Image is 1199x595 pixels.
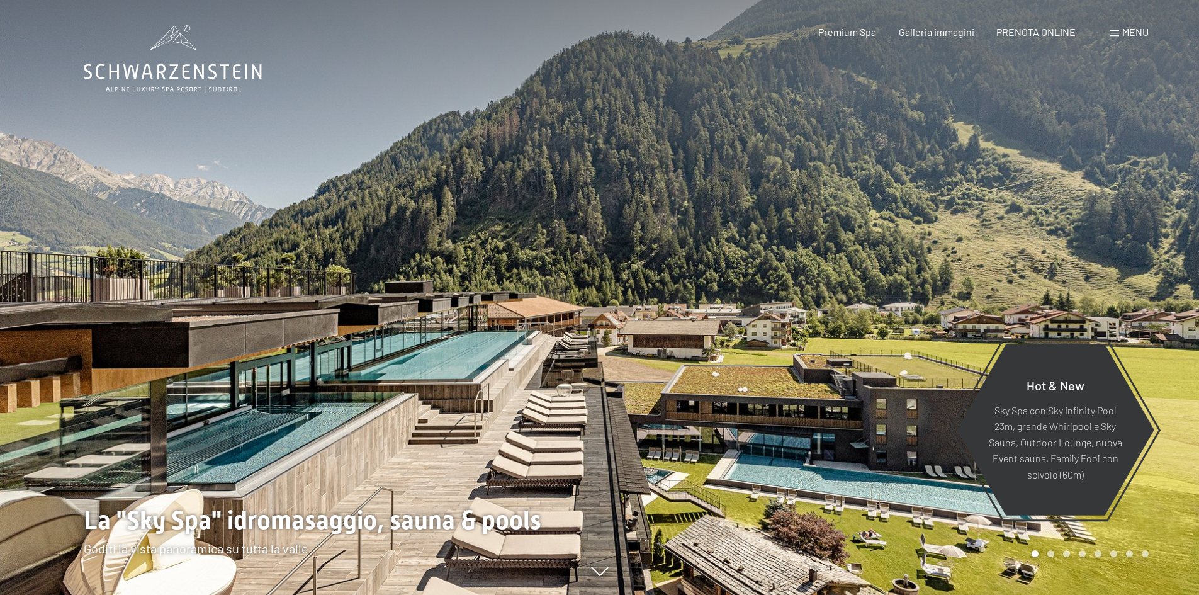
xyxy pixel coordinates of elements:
div: Carousel Page 5 [1095,550,1101,557]
div: Carousel Page 4 [1079,550,1086,557]
div: Carousel Page 8 [1142,550,1149,557]
div: Carousel Page 2 [1047,550,1054,557]
p: Sky Spa con Sky infinity Pool 23m, grande Whirlpool e Sky Sauna, Outdoor Lounge, nuova Event saun... [987,402,1123,482]
a: Premium Spa [818,26,876,38]
div: Carousel Page 6 [1110,550,1117,557]
span: Hot & New [1027,377,1084,392]
a: Galleria immagini [899,26,974,38]
div: Carousel Page 3 [1063,550,1070,557]
a: Hot & New Sky Spa con Sky infinity Pool 23m, grande Whirlpool e Sky Sauna, Outdoor Lounge, nuova ... [955,343,1155,516]
a: PRENOTA ONLINE [996,26,1076,38]
div: Carousel Page 7 [1126,550,1133,557]
div: Carousel Page 1 (Current Slide) [1032,550,1039,557]
span: Menu [1122,26,1149,38]
div: Carousel Pagination [1027,550,1149,557]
